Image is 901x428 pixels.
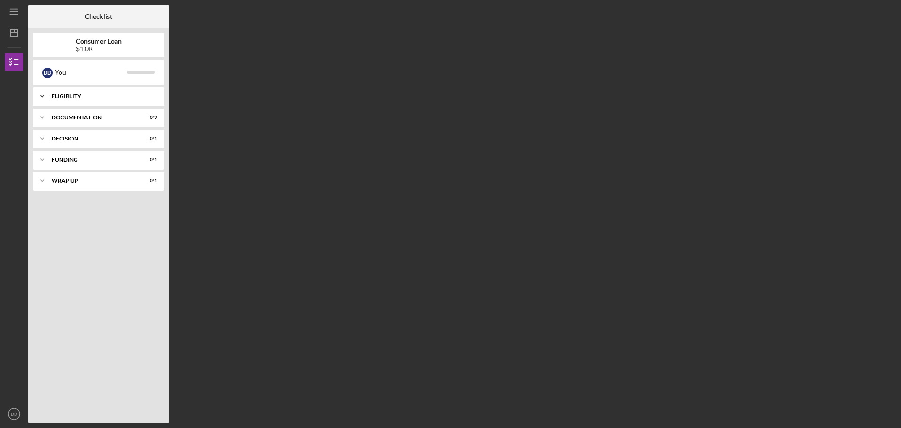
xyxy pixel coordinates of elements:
div: Decision [52,136,134,141]
div: Documentation [52,115,134,120]
div: 0 / 9 [140,115,157,120]
div: 0 / 1 [140,136,157,141]
text: DD [11,412,17,417]
div: 0 / 1 [140,157,157,163]
div: 0 / 1 [140,178,157,184]
button: DD [5,405,23,423]
div: You [55,64,127,80]
div: $1.0K [76,45,122,53]
b: Consumer Loan [76,38,122,45]
div: Eligiblity [52,93,153,99]
b: Checklist [85,13,112,20]
div: D D [42,68,53,78]
div: Funding [52,157,134,163]
div: Wrap up [52,178,134,184]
